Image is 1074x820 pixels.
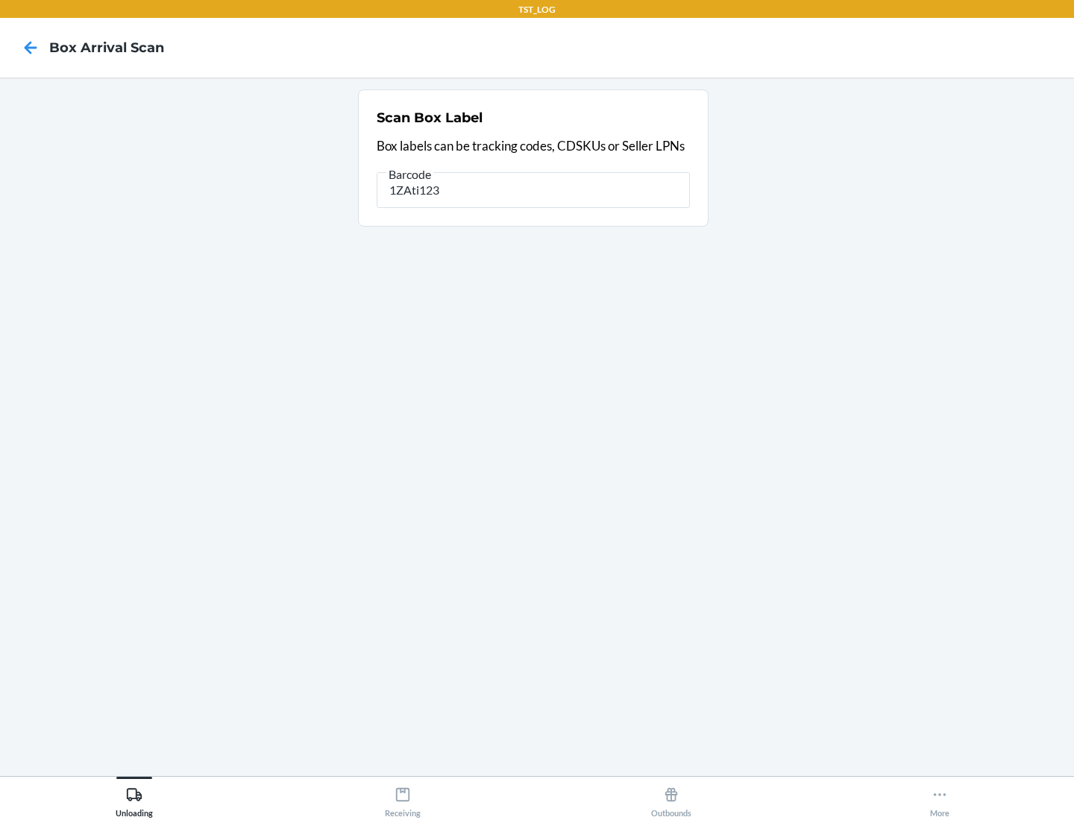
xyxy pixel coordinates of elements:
[268,777,537,818] button: Receiving
[377,172,690,208] input: Barcode
[651,780,691,818] div: Outbounds
[377,108,483,127] h2: Scan Box Label
[805,777,1074,818] button: More
[386,167,433,182] span: Barcode
[377,136,690,156] p: Box labels can be tracking codes, CDSKUs or Seller LPNs
[385,780,421,818] div: Receiving
[537,777,805,818] button: Outbounds
[49,38,164,57] h4: Box Arrival Scan
[116,780,153,818] div: Unloading
[930,780,949,818] div: More
[518,3,556,16] p: TST_LOG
